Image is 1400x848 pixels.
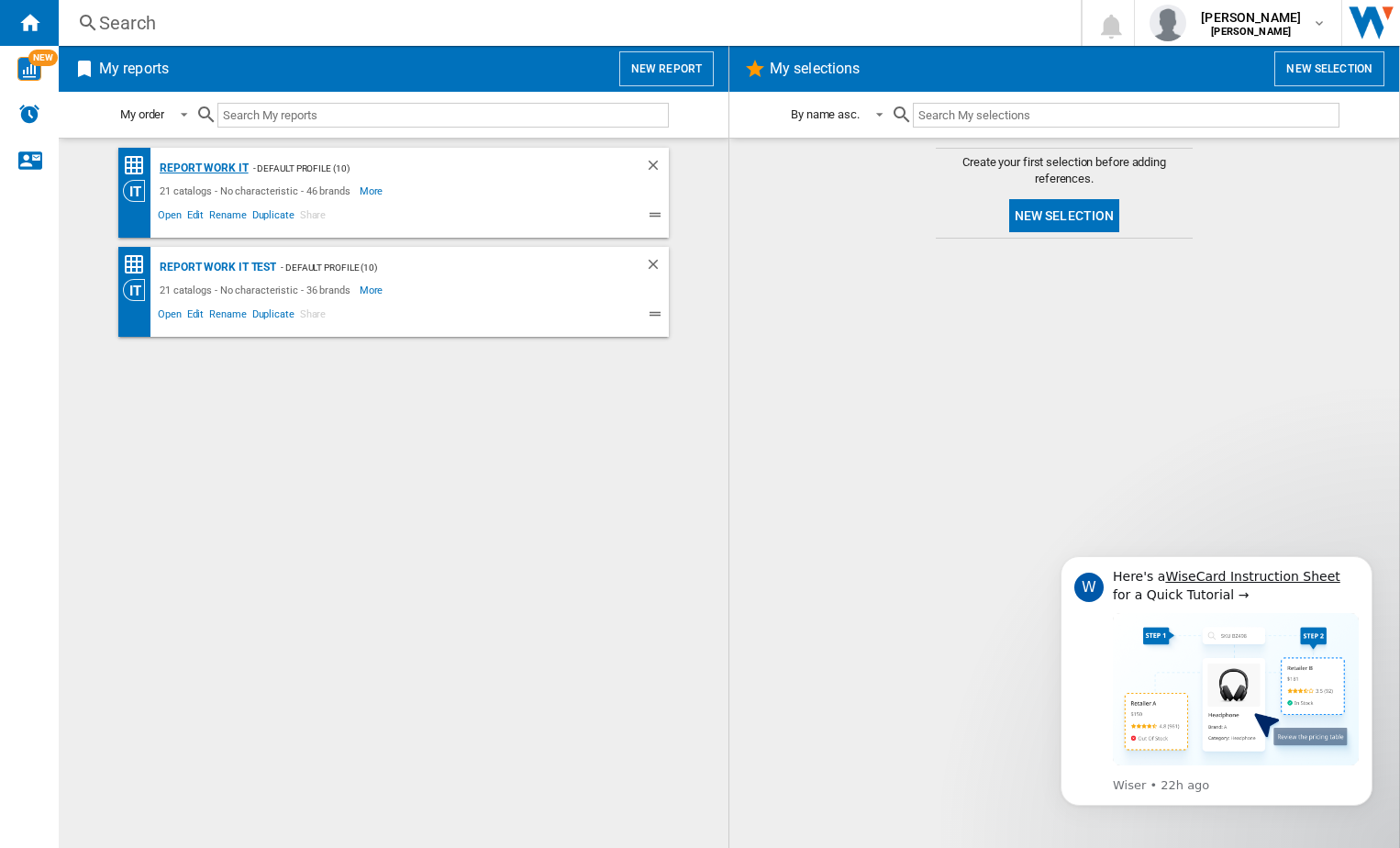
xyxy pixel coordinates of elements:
[297,206,329,229] span: Share
[360,279,386,301] span: More
[217,103,669,128] input: Search My reports
[155,279,360,301] div: 21 catalogs - No characteristic - 36 brands
[120,107,164,121] div: My order
[18,103,40,125] img: alerts-logo.svg
[645,256,669,279] div: Delete
[123,180,155,202] div: Category View
[297,306,329,328] span: Share
[913,103,1339,128] input: Search My selections
[936,154,1193,187] span: Create your first selection before adding references.
[123,279,155,301] div: Category View
[1274,51,1384,86] button: New selection
[99,10,1033,36] div: Search
[155,180,360,202] div: 21 catalogs - No characteristic - 46 brands
[1211,26,1291,38] b: [PERSON_NAME]
[249,157,608,180] div: - Default profile (10)
[791,107,860,121] div: By name asc.
[17,57,41,81] img: wise-card.svg
[123,253,155,276] div: Price Matrix
[206,206,249,229] span: Rename
[1009,199,1120,232] button: New selection
[184,306,207,328] span: Edit
[250,306,297,328] span: Duplicate
[155,157,249,180] div: Report Work it
[155,306,184,328] span: Open
[206,306,249,328] span: Rename
[95,51,172,86] h2: My reports
[184,206,207,229] span: Edit
[276,256,608,279] div: - Default profile (10)
[619,51,714,86] button: New report
[1150,5,1186,41] img: profile.jpg
[123,154,155,177] div: Price Matrix
[645,157,669,180] div: Delete
[250,206,297,229] span: Duplicate
[1201,8,1301,27] span: [PERSON_NAME]
[28,50,58,66] span: NEW
[155,256,276,279] div: Report Work it test
[360,180,386,202] span: More
[766,51,863,86] h2: My selections
[155,206,184,229] span: Open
